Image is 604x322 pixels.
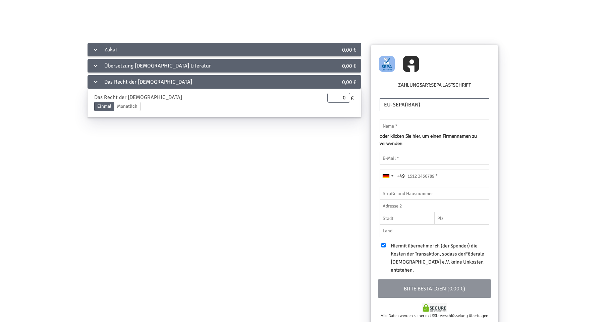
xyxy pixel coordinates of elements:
[379,56,395,72] img: GOCARDLESS
[350,93,354,103] span: €
[342,78,356,85] span: 0,00 €
[380,170,405,182] button: Selected country
[380,132,489,147] span: oder klicken Sie hier, um einen Firmennamen zu verwenden.
[342,62,356,69] span: 0,00 €
[114,102,141,111] label: Monatlich
[378,81,491,92] h6: Zahlungsart:
[88,59,318,73] div: Übersetzung [DEMOGRAPHIC_DATA] Literatur
[397,172,405,180] div: +49
[380,224,489,237] input: Land
[380,120,489,132] input: Name *
[378,279,491,298] button: Bitte bestätigen (0,00 €)
[431,81,471,89] label: SEPA Lastschrift
[89,93,235,102] div: Das Recht der [DEMOGRAPHIC_DATA]
[94,102,114,111] label: Einmal
[380,170,489,182] input: 1512 3456789 *
[88,43,318,56] div: Zakat
[378,312,491,318] div: Alle Daten werden sicher mit SSL-Verschlüsselung übertragen
[391,243,484,273] span: Hiermit übernehme ich (der Spender) die Kosten der Transaktion, sodass der keine Unkosten entstehen.
[380,187,489,200] input: Straße und Hausnummer
[342,46,356,53] span: 0,00 €
[380,212,434,225] input: Stadt
[380,152,489,165] input: E-Mail *
[88,75,318,89] div: Das Recht der [DEMOGRAPHIC_DATA]
[435,212,489,225] input: Plz
[403,56,419,72] img: GC_InstantBankPay
[380,199,489,212] input: Adresse 2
